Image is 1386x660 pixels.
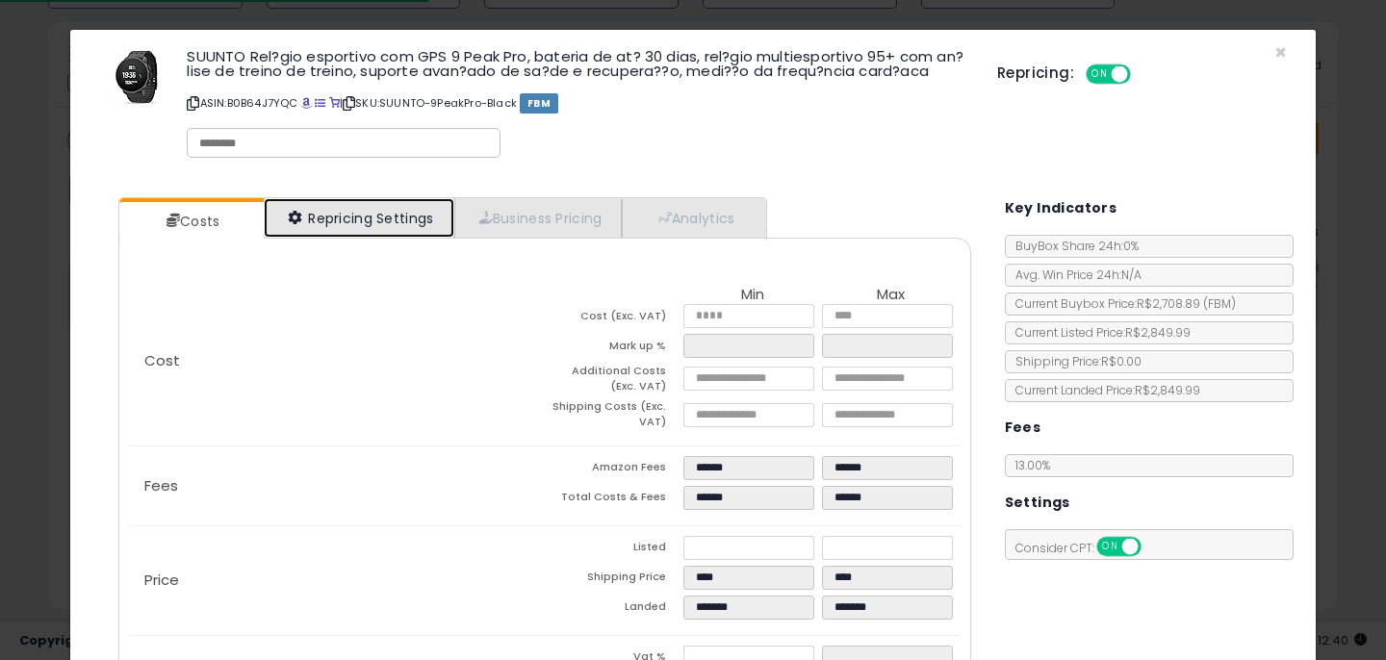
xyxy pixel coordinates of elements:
span: × [1274,38,1287,66]
td: Cost (Exc. VAT) [545,304,683,334]
th: Min [683,287,822,304]
span: Current Landed Price: R$2,849.99 [1006,382,1200,398]
span: Current Buybox Price: [1006,295,1236,312]
a: BuyBox page [301,95,312,111]
td: Additional Costs (Exc. VAT) [545,364,683,399]
span: FBM [520,93,558,114]
span: OFF [1138,539,1168,555]
p: ASIN: B0B64J7YQC | SKU: SUUNTO-9PeakPro-Black [187,88,968,118]
h5: Repricing: [997,65,1074,81]
span: R$2,708.89 [1137,295,1236,312]
img: 41Iq6+EfFGL._SL60_.jpg [114,49,160,107]
a: All offer listings [315,95,325,111]
td: Shipping Price [545,566,683,596]
th: Max [822,287,961,304]
span: ON [1088,66,1112,83]
span: Avg. Win Price 24h: N/A [1006,267,1142,283]
span: OFF [1128,66,1159,83]
h3: SUUNTO Rel?gio esportivo com GPS 9 Peak Pro, bateria de at? 30 dias, rel?gio multiesportivo 95+ c... [187,49,968,78]
span: ON [1098,539,1122,555]
td: Mark up % [545,334,683,364]
td: Total Costs & Fees [545,486,683,516]
h5: Settings [1005,491,1070,515]
span: Current Listed Price: R$2,849.99 [1006,324,1191,341]
td: Landed [545,596,683,625]
td: Amazon Fees [545,456,683,486]
p: Fees [129,478,545,494]
h5: Fees [1005,416,1041,440]
p: Cost [129,353,545,368]
p: Price [129,572,545,588]
span: Consider CPT: [1006,540,1167,556]
a: Your listing only [329,95,340,111]
span: BuyBox Share 24h: 0% [1006,238,1139,254]
a: Repricing Settings [264,198,454,238]
a: Analytics [622,198,764,238]
td: Listed [545,536,683,566]
td: Shipping Costs (Exc. VAT) [545,399,683,435]
h5: Key Indicators [1005,196,1117,220]
a: Costs [119,202,262,241]
span: 13.00 % [1015,457,1050,473]
span: Shipping Price: R$0.00 [1006,353,1142,369]
span: ( FBM ) [1203,295,1236,312]
a: Business Pricing [454,198,623,238]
